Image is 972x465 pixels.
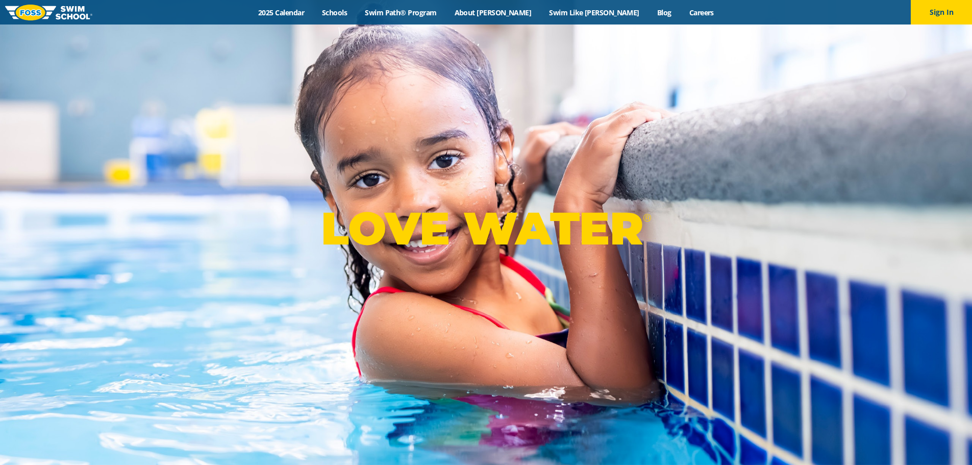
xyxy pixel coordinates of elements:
a: Blog [648,8,680,17]
a: Schools [313,8,356,17]
p: LOVE WATER [321,201,651,256]
sup: ® [643,211,651,224]
a: Swim Path® Program [356,8,445,17]
a: 2025 Calendar [250,8,313,17]
a: About [PERSON_NAME] [445,8,540,17]
a: Swim Like [PERSON_NAME] [540,8,649,17]
img: FOSS Swim School Logo [5,5,92,20]
a: Careers [680,8,722,17]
